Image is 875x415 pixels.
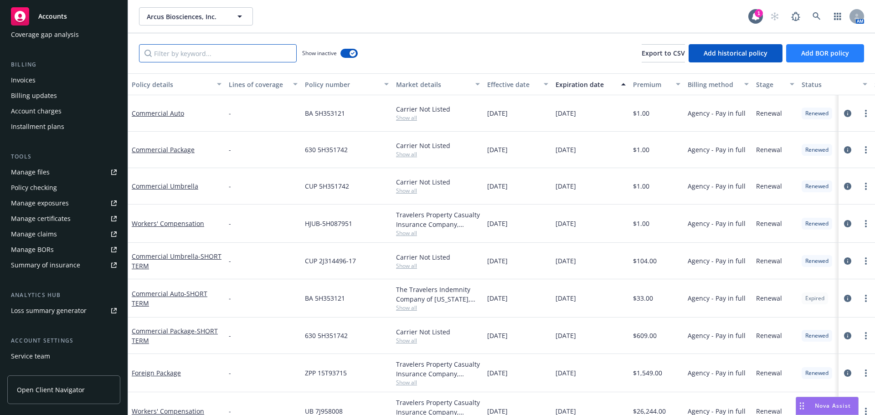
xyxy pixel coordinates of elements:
div: Carrier Not Listed [396,141,480,150]
span: [DATE] [556,145,576,154]
button: Nova Assist [796,397,859,415]
button: Export to CSV [642,44,685,62]
span: Renewal [756,145,782,154]
div: Stage [756,80,784,89]
span: [DATE] [487,219,508,228]
div: Expiration date [556,80,616,89]
span: [DATE] [556,331,576,340]
span: Manage exposures [7,196,120,210]
button: Billing method [684,73,752,95]
span: [DATE] [556,181,576,191]
span: Renewal [756,181,782,191]
span: Expired [805,294,824,302]
span: 630 5H351742 [305,331,348,340]
span: - [229,293,231,303]
a: circleInformation [842,181,853,192]
span: Show all [396,150,480,158]
div: Sales relationships [11,364,69,379]
span: [DATE] [487,293,508,303]
span: - SHORT TERM [132,327,218,345]
a: Switch app [829,7,847,26]
a: more [860,256,871,266]
span: BA 5H353121 [305,293,345,303]
span: [DATE] [487,256,508,266]
span: Renewed [805,257,829,265]
div: The Travelers Indemnity Company of [US_STATE], Travelers Insurance [396,285,480,304]
span: Agency - Pay in full [688,293,746,303]
span: [DATE] [487,145,508,154]
span: - [229,368,231,378]
span: [DATE] [556,219,576,228]
a: Account charges [7,104,120,118]
a: more [860,144,871,155]
span: Show all [396,337,480,344]
span: Agency - Pay in full [688,145,746,154]
span: Show all [396,379,480,386]
a: Commercial Umbrella [132,182,198,190]
div: Coverage gap analysis [11,27,79,42]
div: Service team [11,349,50,364]
span: HJUB-5H087951 [305,219,352,228]
div: Carrier Not Listed [396,252,480,262]
a: Invoices [7,73,120,87]
div: Carrier Not Listed [396,104,480,114]
span: $1.00 [633,108,649,118]
a: Commercial Auto [132,289,207,307]
a: more [860,181,871,192]
button: Expiration date [552,73,629,95]
span: $33.00 [633,293,653,303]
a: Policy checking [7,180,120,195]
a: Foreign Package [132,369,181,377]
span: Show all [396,262,480,270]
span: $1.00 [633,181,649,191]
a: Workers' Compensation [132,219,204,228]
span: Renewal [756,219,782,228]
span: Renewal [756,293,782,303]
span: [DATE] [556,293,576,303]
div: Invoices [11,73,36,87]
div: Effective date [487,80,538,89]
div: Manage BORs [11,242,54,257]
div: Manage files [11,165,50,179]
a: Commercial Umbrella [132,252,221,270]
a: Service team [7,349,120,364]
span: $609.00 [633,331,657,340]
button: Market details [392,73,484,95]
a: Loss summary generator [7,303,120,318]
span: Agency - Pay in full [688,256,746,266]
div: Billing method [688,80,739,89]
span: [DATE] [487,331,508,340]
span: - [229,331,231,340]
span: BA 5H353121 [305,108,345,118]
span: Show all [396,304,480,312]
div: Travelers Property Casualty Insurance Company, Travelers Insurance [396,359,480,379]
a: more [860,330,871,341]
div: Policy number [305,80,379,89]
span: Add BOR policy [801,49,849,57]
div: Manage certificates [11,211,71,226]
a: circleInformation [842,256,853,266]
span: $104.00 [633,256,657,266]
a: circleInformation [842,293,853,304]
span: Show all [396,229,480,237]
span: Renewed [805,182,829,190]
div: Account charges [11,104,62,118]
button: Policy details [128,73,225,95]
div: 1 [755,9,763,17]
a: Summary of insurance [7,258,120,272]
span: $1.00 [633,219,649,228]
span: Arcus Biosciences, Inc. [147,12,226,21]
span: ZPP 15T93715 [305,368,347,378]
span: Renewed [805,220,829,228]
a: Start snowing [766,7,784,26]
a: Installment plans [7,119,120,134]
a: Accounts [7,4,120,29]
span: Renewed [805,332,829,340]
span: Renewed [805,146,829,154]
a: circleInformation [842,330,853,341]
span: Export to CSV [642,49,685,57]
input: Filter by keyword... [139,44,297,62]
div: Market details [396,80,470,89]
a: Manage certificates [7,211,120,226]
div: Status [802,80,857,89]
